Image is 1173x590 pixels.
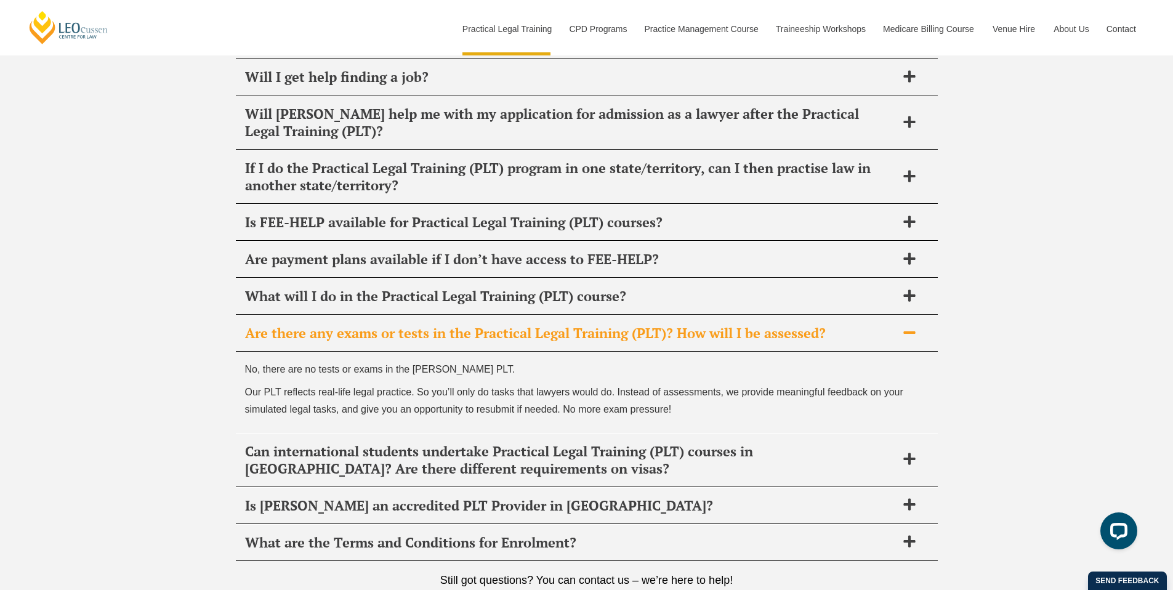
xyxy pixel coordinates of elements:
[245,105,897,140] h2: Will [PERSON_NAME] help me with my application for admission as a lawyer after the Practical Lega...
[1044,2,1097,55] a: About Us
[453,2,560,55] a: Practical Legal Training
[1090,507,1142,559] iframe: LiveChat chat widget
[245,325,897,342] h2: Are there any exams or tests in the Practical Legal Training (PLT)? How will I be assessed?
[245,364,515,374] span: No, there are no tests or exams in the [PERSON_NAME] PLT.
[236,573,938,587] p: Still got questions? You can contact us – we’re here to help!
[245,497,897,514] h2: Is [PERSON_NAME] an accredited PLT Provider in [GEOGRAPHIC_DATA]?
[635,2,767,55] a: Practice Management Course
[245,443,897,477] h2: Can international students undertake Practical Legal Training (PLT) courses in [GEOGRAPHIC_DATA]?...
[245,214,897,231] h2: Is FEE-HELP available for Practical Legal Training (PLT) courses?
[983,2,1044,55] a: Venue Hire
[245,387,903,414] span: Our PLT reflects real-life legal practice. So you’ll only do tasks that lawyers would do. Instead...
[874,2,983,55] a: Medicare Billing Course
[245,160,897,194] h2: If I do the Practical Legal Training (PLT) program in one state/territory, can I then practise la...
[245,288,897,305] h2: What will I do in the Practical Legal Training (PLT) course?
[767,2,874,55] a: Traineeship Workshops
[1097,2,1145,55] a: Contact
[245,534,897,551] h2: What are the Terms and Conditions for Enrolment?
[245,68,897,86] h2: Will I get help finding a job?
[560,2,635,55] a: CPD Programs
[28,10,110,45] a: [PERSON_NAME] Centre for Law
[245,251,897,268] h2: Are payment plans available if I don’t have access to FEE-HELP?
